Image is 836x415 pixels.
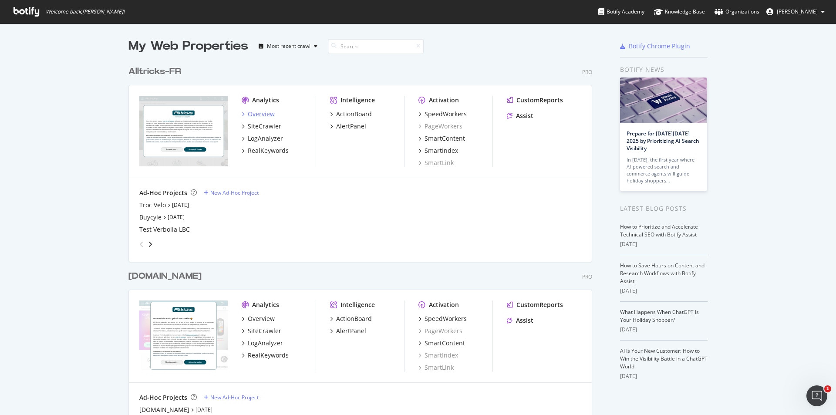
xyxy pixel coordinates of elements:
div: Intelligence [340,96,375,105]
div: [DATE] [620,287,708,295]
a: What Happens When ChatGPT Is Your Holiday Shopper? [620,308,699,324]
div: Most recent crawl [267,44,310,49]
a: SpeedWorkers [418,314,467,323]
div: Analytics [252,300,279,309]
div: SpeedWorkers [425,314,467,323]
div: Assist [516,111,533,120]
div: ActionBoard [336,110,372,118]
div: LogAnalyzer [248,134,283,143]
div: My Web Properties [128,37,248,55]
div: Assist [516,316,533,325]
a: [DATE] [172,201,189,209]
span: 1 [824,385,831,392]
div: New Ad-Hoc Project [210,394,259,401]
div: [DATE] [620,372,708,380]
a: LogAnalyzer [242,134,283,143]
div: RealKeywords [248,351,289,360]
a: SpeedWorkers [418,110,467,118]
div: CustomReports [516,96,563,105]
a: Alltricks-FR [128,65,185,78]
a: Overview [242,314,275,323]
a: Botify Chrome Plugin [620,42,690,51]
div: Overview [248,314,275,323]
div: [DATE] [620,326,708,334]
a: Assist [507,111,533,120]
a: AI Is Your New Customer: How to Win the Visibility Battle in a ChatGPT World [620,347,708,370]
a: AlertPanel [330,327,366,335]
div: Pro [582,68,592,76]
a: Buycyle [139,213,162,222]
a: SmartContent [418,134,465,143]
a: [DATE] [196,406,212,413]
a: [DATE] [168,213,185,221]
img: alltricks.fr [139,96,228,166]
div: Activation [429,300,459,309]
a: New Ad-Hoc Project [204,189,259,196]
div: Botify news [620,65,708,74]
a: SmartLink [418,363,454,372]
span: Welcome back, [PERSON_NAME] ! [46,8,125,15]
a: Troc Velo [139,201,166,209]
a: [DOMAIN_NAME] [128,270,205,283]
div: New Ad-Hoc Project [210,189,259,196]
a: How to Save Hours on Content and Research Workflows with Botify Assist [620,262,705,285]
a: SiteCrawler [242,327,281,335]
div: Alltricks-FR [128,65,181,78]
div: Pro [582,273,592,280]
a: New Ad-Hoc Project [204,394,259,401]
div: Ad-Hoc Projects [139,189,187,197]
div: Overview [248,110,275,118]
img: alltricks.nl [139,300,228,371]
a: SmartIndex [418,146,458,155]
a: SmartContent [418,339,465,348]
div: Intelligence [340,300,375,309]
a: LogAnalyzer [242,339,283,348]
div: In [DATE], the first year where AI-powered search and commerce agents will guide holiday shoppers… [627,156,701,184]
div: SiteCrawler [248,327,281,335]
a: CustomReports [507,96,563,105]
a: PageWorkers [418,327,462,335]
div: Activation [429,96,459,105]
a: RealKeywords [242,351,289,360]
a: How to Prioritize and Accelerate Technical SEO with Botify Assist [620,223,698,238]
div: Ad-Hoc Projects [139,393,187,402]
input: Search [328,39,424,54]
div: Knowledge Base [654,7,705,16]
a: SiteCrawler [242,122,281,131]
div: Botify Academy [598,7,644,16]
div: SmartContent [425,134,465,143]
div: LogAnalyzer [248,339,283,348]
div: AlertPanel [336,327,366,335]
iframe: Intercom live chat [806,385,827,406]
a: ActionBoard [330,110,372,118]
a: PageWorkers [418,122,462,131]
div: SmartLink [418,159,454,167]
a: [DOMAIN_NAME] [139,405,189,414]
a: SmartIndex [418,351,458,360]
a: RealKeywords [242,146,289,155]
div: SpeedWorkers [425,110,467,118]
img: Prepare for Black Friday 2025 by Prioritizing AI Search Visibility [620,78,707,123]
span: Clément Jouvion [777,8,818,15]
div: SmartContent [425,339,465,348]
div: [DOMAIN_NAME] [128,270,202,283]
a: Overview [242,110,275,118]
button: [PERSON_NAME] [759,5,832,19]
a: CustomReports [507,300,563,309]
div: SmartIndex [425,146,458,155]
button: Most recent crawl [255,39,321,53]
a: Test Verbolia LBC [139,225,190,234]
div: RealKeywords [248,146,289,155]
div: Latest Blog Posts [620,204,708,213]
div: [DATE] [620,240,708,248]
div: AlertPanel [336,122,366,131]
a: Prepare for [DATE][DATE] 2025 by Prioritizing AI Search Visibility [627,130,699,152]
div: CustomReports [516,300,563,309]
